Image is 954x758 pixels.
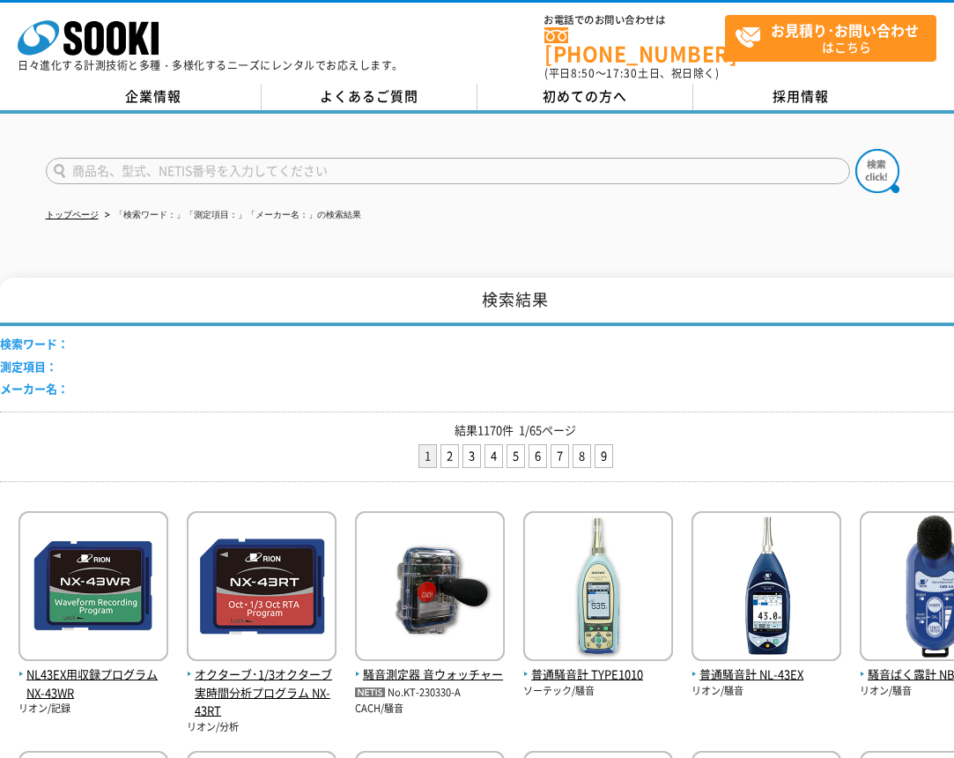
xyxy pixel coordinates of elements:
[46,84,262,110] a: 企業情報
[441,445,458,467] a: 2
[18,60,403,71] p: 日々進化する計測技術と多種・多様化するニーズにレンタルでお応えします。
[595,445,612,467] a: 9
[544,65,719,81] span: (平日 ～ 土日、祝日除く)
[463,445,480,467] a: 3
[771,19,919,41] strong: お見積り･お問い合わせ
[355,647,505,684] a: 騒音測定器 音ウォッチャー
[187,647,336,720] a: オクターブ･1/3オクターブ実時間分析プログラム NX-43RT
[477,84,693,110] a: 初めての方へ
[544,27,725,63] a: [PHONE_NUMBER]
[18,702,168,717] p: リオン/記録
[606,65,638,81] span: 17:30
[735,16,936,60] span: はこちら
[507,445,524,467] a: 5
[187,720,336,735] p: リオン/分析
[355,684,505,702] p: No.KT-230330-A
[573,445,590,467] a: 8
[46,210,99,219] a: トップページ
[691,647,841,684] a: 普通騒音計 NL-43EX
[18,647,168,702] a: NL43EX用収録プログラム NX-43WR
[485,445,502,467] a: 4
[355,665,505,684] span: 騒音測定器 音ウォッチャー
[523,665,673,684] span: 普通騒音計 TYPE1010
[355,511,505,665] img: 音ウォッチャー
[551,445,568,467] a: 7
[523,684,673,699] p: ソーテック/騒音
[543,86,627,106] span: 初めての方へ
[855,149,899,193] img: btn_search.png
[523,647,673,684] a: 普通騒音計 TYPE1010
[18,665,168,702] span: NL43EX用収録プログラム NX-43WR
[571,65,595,81] span: 8:50
[529,445,546,467] a: 6
[187,511,336,665] img: NX-43RT
[691,684,841,699] p: リオン/騒音
[418,444,437,468] li: 1
[18,511,168,665] img: NX-43WR
[187,665,336,720] span: オクターブ･1/3オクターブ実時間分析プログラム NX-43RT
[523,511,673,665] img: TYPE1010
[46,158,850,184] input: 商品名、型式、NETIS番号を入力してください
[544,15,725,26] span: お電話でのお問い合わせは
[693,84,909,110] a: 採用情報
[691,665,841,684] span: 普通騒音計 NL-43EX
[262,84,477,110] a: よくあるご質問
[691,511,841,665] img: NL-43EX
[101,206,361,225] li: 「検索ワード：」「測定項目：」「メーカー名：」の検索結果
[725,15,936,62] a: お見積り･お問い合わせはこちら
[355,702,505,717] p: CACH/騒音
